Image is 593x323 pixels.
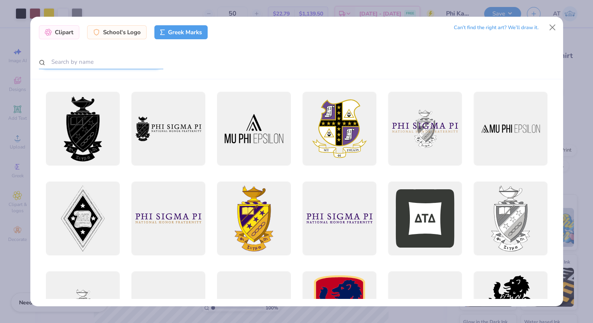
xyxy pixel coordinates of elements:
[154,25,208,39] div: Greek Marks
[39,25,79,39] div: Clipart
[454,21,539,35] div: Can’t find the right art? We’ll draw it.
[39,55,163,69] input: Search by name
[545,20,560,35] button: Close
[87,25,147,39] div: School's Logo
